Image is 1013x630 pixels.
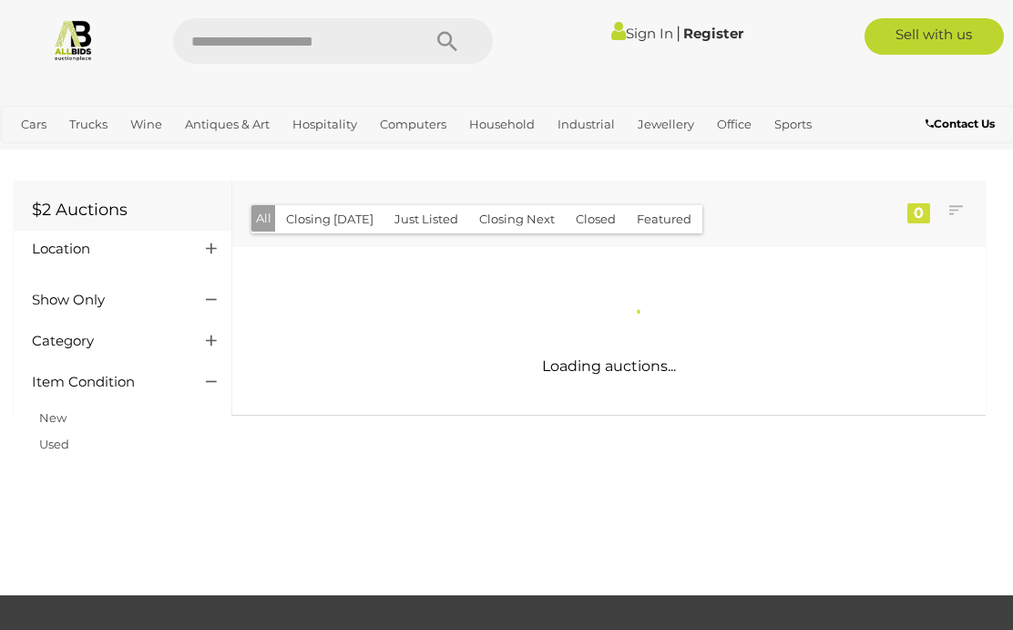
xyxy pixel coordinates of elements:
img: Allbids.com.au [52,18,95,61]
button: Search [402,18,493,64]
a: Jewellery [630,109,701,139]
a: Cars [14,109,54,139]
a: Trucks [62,109,115,139]
a: Contact Us [926,114,999,134]
a: Wine [123,109,169,139]
h4: Category [32,334,179,349]
div: 0 [907,203,930,223]
a: Office [710,109,759,139]
button: Closing [DATE] [275,205,384,233]
button: Featured [626,205,702,233]
b: Contact Us [926,117,995,130]
a: Register [683,25,743,42]
a: Sell with us [865,18,1004,55]
button: Closing Next [468,205,566,233]
span: | [676,23,680,43]
h4: Item Condition [32,375,179,390]
h4: Location [32,242,179,257]
span: Loading auctions... [542,357,676,375]
a: [GEOGRAPHIC_DATA] [14,139,158,170]
button: All [251,205,276,232]
a: Sign In [611,25,673,42]
a: Antiques & Art [178,109,277,139]
a: New [39,410,67,425]
h4: Show Only [32,293,179,308]
a: Sports [767,109,819,139]
h1: $2 Auctions [32,201,213,220]
a: Household [462,109,542,139]
a: Industrial [550,109,622,139]
a: Hospitality [285,109,364,139]
button: Closed [565,205,627,233]
a: Used [39,437,69,451]
button: Just Listed [384,205,469,233]
a: Computers [373,109,454,139]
